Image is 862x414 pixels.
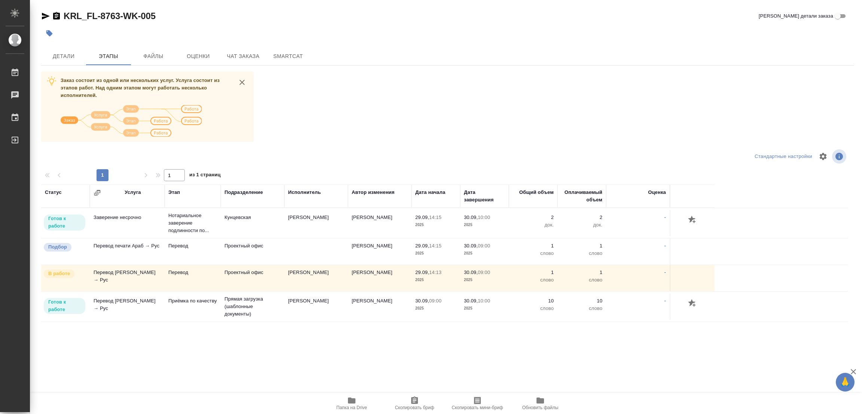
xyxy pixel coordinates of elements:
p: 09:00 [478,270,490,275]
p: 1 [513,269,554,276]
a: KRL_FL-8763-WK-005 [64,11,156,21]
td: [PERSON_NAME] [348,265,412,291]
p: 30.09, [464,243,478,249]
p: Перевод [168,269,217,276]
td: [PERSON_NAME] [348,293,412,320]
td: Проектный офис [221,238,284,265]
span: Файлы [135,52,171,61]
div: Дата начала [415,189,445,196]
p: 2025 [464,250,505,257]
p: слово [513,276,554,284]
div: Этап [168,189,180,196]
a: - [664,270,666,275]
div: Статус [45,189,62,196]
button: Добавить тэг [41,25,58,42]
p: Нотариальное заверение подлинности по... [168,212,217,234]
div: Подразделение [224,189,263,196]
p: 30.09, [464,298,478,304]
p: 14:15 [429,243,441,249]
td: [PERSON_NAME] [284,210,348,236]
td: [PERSON_NAME] [284,293,348,320]
p: 10 [561,297,602,305]
div: Автор изменения [352,189,394,196]
p: 1 [561,269,602,276]
span: Посмотреть информацию [832,149,848,164]
a: - [664,298,666,304]
span: 🙏 [839,374,852,390]
p: 14:15 [429,214,441,220]
p: 29.09, [415,214,429,220]
td: Заверение несрочно [90,210,165,236]
span: из 1 страниц [189,170,221,181]
p: 2025 [464,276,505,284]
p: слово [561,305,602,312]
td: [PERSON_NAME] [348,210,412,236]
p: Готов к работе [48,298,81,313]
p: 29.09, [415,270,429,275]
p: 2 [513,214,554,221]
p: 2025 [464,221,505,229]
td: Перевод печати Араб → Рус [90,238,165,265]
div: Услуга [125,189,141,196]
div: Общий объем [519,189,554,196]
button: Сгруппировать [94,189,101,197]
div: Оплачиваемый объем [561,189,602,204]
div: Исполнитель [288,189,321,196]
button: Добавить оценку [686,214,699,226]
div: Оценка [648,189,666,196]
p: В работе [48,270,70,277]
button: close [236,77,248,88]
p: 2025 [415,305,456,312]
td: Проектный офис [221,265,284,291]
span: Настроить таблицу [814,147,832,165]
span: Оценки [180,52,216,61]
div: Дата завершения [464,189,505,204]
p: 09:00 [478,243,490,249]
p: слово [561,276,602,284]
a: - [664,243,666,249]
p: 2025 [415,276,456,284]
span: SmartCat [270,52,306,61]
p: слово [513,250,554,257]
p: 30.09, [415,298,429,304]
span: Этапы [91,52,126,61]
p: 30.09, [464,270,478,275]
p: 09:00 [429,298,441,304]
p: 1 [561,242,602,250]
a: - [664,214,666,220]
td: Прямая загрузка (шаблонные документы) [221,292,284,322]
span: [PERSON_NAME] детали заказа [759,12,833,20]
p: 10:00 [478,298,490,304]
button: Добавить оценку [686,297,699,310]
p: Перевод [168,242,217,250]
p: 29.09, [415,243,429,249]
span: Чат заказа [225,52,261,61]
td: [PERSON_NAME] [348,238,412,265]
p: Подбор [48,243,67,251]
p: 2025 [415,221,456,229]
p: 1 [513,242,554,250]
div: split button [753,151,814,162]
p: слово [513,305,554,312]
p: 14:13 [429,270,441,275]
p: 2025 [415,250,456,257]
span: Детали [46,52,82,61]
p: 30.09, [464,214,478,220]
button: 🙏 [836,373,855,392]
td: Перевод [PERSON_NAME] → Рус [90,293,165,320]
p: слово [561,250,602,257]
p: 2 [561,214,602,221]
span: Заказ состоит из одной или нескольких услуг. Услуга состоит из этапов работ. Над одним этапом мог... [61,77,220,98]
p: Приёмка по качеству [168,297,217,305]
td: Перевод [PERSON_NAME] → Рус [90,265,165,291]
p: 10 [513,297,554,305]
td: [PERSON_NAME] [284,265,348,291]
td: Кунцевская [221,210,284,236]
p: док. [561,221,602,229]
p: Готов к работе [48,215,81,230]
button: Скопировать ссылку [52,12,61,21]
p: 10:00 [478,214,490,220]
button: Скопировать ссылку для ЯМессенджера [41,12,50,21]
p: док. [513,221,554,229]
p: 2025 [464,305,505,312]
